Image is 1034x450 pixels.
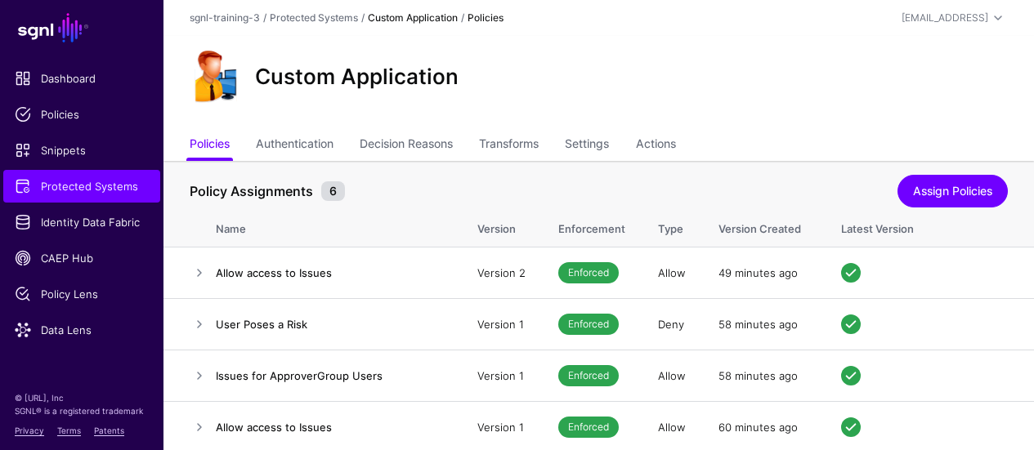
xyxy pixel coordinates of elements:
[256,130,333,161] a: Authentication
[3,206,160,238] a: Identity Data Fabric
[15,322,149,338] span: Data Lens
[216,317,445,332] h4: User Poses a Risk
[3,98,160,131] a: Policies
[3,170,160,203] a: Protected Systems
[461,299,542,350] td: Version 1
[360,130,453,161] a: Decision Reasons
[3,278,160,310] a: Policy Lens
[57,425,81,435] a: Terms
[15,250,149,266] span: CAEP Hub
[3,62,160,95] a: Dashboard
[3,314,160,346] a: Data Lens
[15,178,149,194] span: Protected Systems
[15,286,149,302] span: Policy Lens
[186,181,317,201] span: Policy Assignments
[461,247,542,299] td: Version 2
[15,142,149,158] span: Snippets
[642,350,702,402] td: Allow
[642,299,702,350] td: Deny
[216,205,461,247] th: Name
[358,11,368,25] div: /
[15,214,149,230] span: Identity Data Fabric
[190,130,230,161] a: Policies
[479,130,539,161] a: Transforms
[216,265,445,280] h4: Allow access to Issues
[3,350,160,382] a: Reports
[902,11,988,25] div: [EMAIL_ADDRESS]
[15,404,149,417] p: SGNL® is a registered trademark
[321,181,345,201] small: 6
[825,205,1034,247] th: Latest Version
[216,420,445,434] h4: Allow access to Issues
[636,130,676,161] a: Actions
[190,11,260,24] a: sgnl-training-3
[255,64,459,89] h2: Custom Application
[10,10,154,46] a: SGNL
[15,391,149,404] p: © [URL], Inc
[897,175,1008,207] a: Assign Policies
[558,314,619,335] span: Enforced
[15,70,149,87] span: Dashboard
[558,262,619,283] span: Enforced
[94,425,124,435] a: Patents
[542,205,642,247] th: Enforcement
[3,134,160,167] a: Snippets
[15,106,149,123] span: Policies
[3,242,160,274] a: CAEP Hub
[718,421,798,434] span: 60 minutes ago
[718,318,798,331] span: 58 minutes ago
[558,417,619,438] span: Enforced
[260,11,270,25] div: /
[558,365,619,386] span: Enforced
[718,369,798,382] span: 58 minutes ago
[216,368,445,383] h4: Issues for ApproverGroup Users
[642,205,702,247] th: Type
[642,247,702,299] td: Allow
[565,130,609,161] a: Settings
[458,11,468,25] div: /
[15,425,44,435] a: Privacy
[270,11,358,24] a: Protected Systems
[468,11,504,24] strong: Policies
[461,350,542,402] td: Version 1
[368,11,458,24] strong: Custom Application
[461,205,542,247] th: Version
[190,51,242,103] img: svg+xml;base64,PHN2ZyB3aWR0aD0iOTgiIGhlaWdodD0iMTIyIiB2aWV3Qm94PSIwIDAgOTggMTIyIiBmaWxsPSJub25lIi...
[718,266,798,279] span: 49 minutes ago
[702,205,825,247] th: Version Created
